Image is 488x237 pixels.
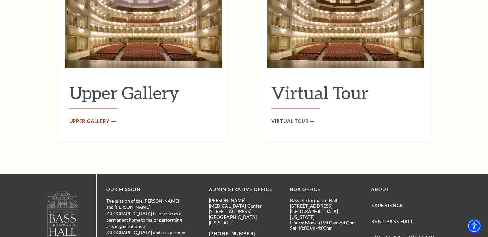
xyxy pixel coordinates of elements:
[209,185,280,193] p: Administrative Office
[209,198,280,209] p: [PERSON_NAME][MEDICAL_DATA] Center
[290,185,362,193] p: BOX OFFICE
[271,118,309,126] span: Virtual Tour
[271,82,419,109] h2: Virtual Tour
[69,118,115,126] a: Upper Gallery
[69,82,217,109] h2: Upper Gallery
[106,185,186,193] p: OUR MISSION
[69,118,110,126] span: Upper Gallery
[290,203,362,208] p: [STREET_ADDRESS]
[371,202,403,208] a: Experience
[467,219,481,233] div: Accessibility Menu
[271,118,314,126] a: Virtual Tour
[290,220,362,231] p: Hours: Mon-Fri 9:00am-5:00pm, Sat 10:00am-4:00pm
[209,208,280,214] p: [STREET_ADDRESS]
[371,218,414,224] a: Rent Bass Hall
[209,214,280,225] p: [GEOGRAPHIC_DATA][US_STATE]
[290,208,362,220] p: [GEOGRAPHIC_DATA][US_STATE]
[290,198,362,203] p: Bass Performance Hall
[371,186,390,192] a: About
